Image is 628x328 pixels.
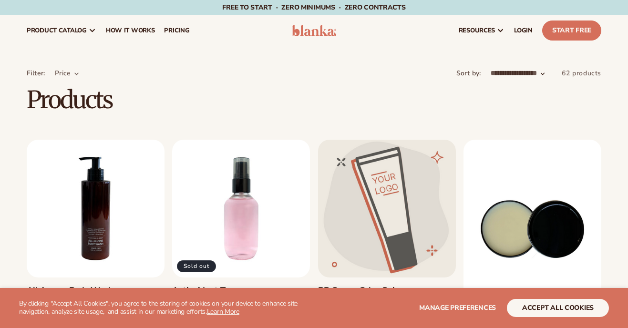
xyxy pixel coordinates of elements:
[222,3,405,12] span: Free to start · ZERO minimums · ZERO contracts
[292,25,337,36] img: logo
[101,15,160,46] a: How It Works
[164,27,189,34] span: pricing
[159,15,194,46] a: pricing
[456,69,481,78] label: Sort by:
[207,307,239,316] a: Learn More
[318,285,456,296] a: BB Cream Color Quiz
[27,285,165,296] a: All-in-one Body Wash
[172,285,310,296] a: Antioxidant Toner
[27,68,45,78] p: Filter:
[22,15,101,46] a: product catalog
[27,27,87,34] span: product catalog
[562,69,601,78] span: 62 products
[542,20,601,41] a: Start Free
[454,15,509,46] a: resources
[419,303,496,312] span: Manage preferences
[19,300,303,316] p: By clicking "Accept All Cookies", you agree to the storing of cookies on your device to enhance s...
[514,27,533,34] span: LOGIN
[507,299,609,317] button: accept all cookies
[106,27,155,34] span: How It Works
[419,299,496,317] button: Manage preferences
[55,69,71,78] span: Price
[509,15,537,46] a: LOGIN
[55,68,80,78] summary: Price
[459,27,495,34] span: resources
